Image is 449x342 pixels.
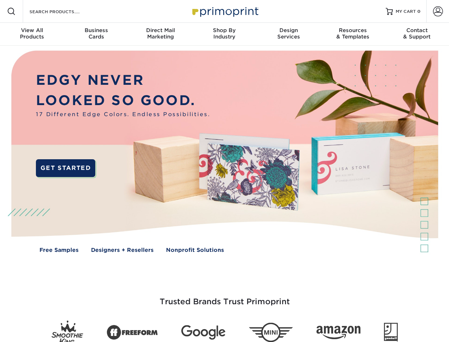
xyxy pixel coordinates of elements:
span: Business [64,27,128,33]
a: Direct MailMarketing [128,23,192,46]
a: Free Samples [39,246,79,254]
h3: Trusted Brands Trust Primoprint [17,280,433,315]
a: Shop ByIndustry [192,23,256,46]
div: & Support [385,27,449,40]
div: Services [257,27,321,40]
span: 0 [417,9,421,14]
p: EDGY NEVER [36,70,210,90]
a: BusinessCards [64,23,128,46]
img: Google [181,325,225,340]
span: Design [257,27,321,33]
div: Marketing [128,27,192,40]
span: Direct Mail [128,27,192,33]
a: Nonprofit Solutions [166,246,224,254]
a: Contact& Support [385,23,449,46]
span: 17 Different Edge Colors. Endless Possibilities. [36,110,210,119]
div: & Templates [321,27,385,40]
img: Goodwill [384,323,398,342]
div: Cards [64,27,128,40]
a: DesignServices [257,23,321,46]
div: Industry [192,27,256,40]
img: Primoprint [189,4,260,19]
span: Resources [321,27,385,33]
input: SEARCH PRODUCTS..... [29,7,98,16]
span: Shop By [192,27,256,33]
span: MY CART [396,9,416,15]
a: Resources& Templates [321,23,385,46]
a: GET STARTED [36,159,95,177]
a: Designers + Resellers [91,246,154,254]
span: Contact [385,27,449,33]
img: Amazon [316,326,360,340]
p: LOOKED SO GOOD. [36,90,210,111]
